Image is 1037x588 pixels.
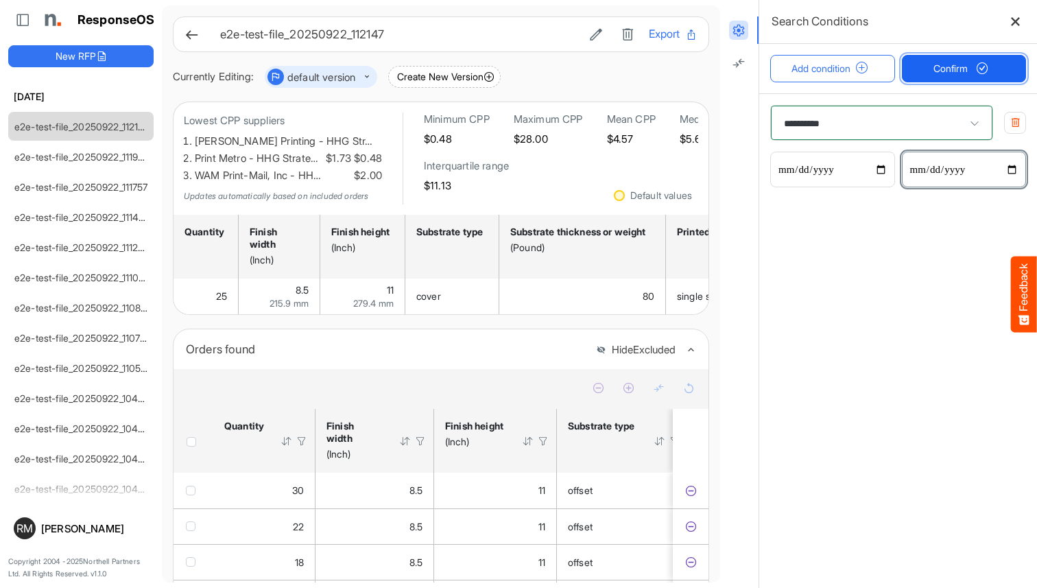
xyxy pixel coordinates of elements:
[416,226,484,238] div: Substrate type
[184,191,368,201] em: Updates automatically based on included orders
[510,242,650,254] div: (Pound)
[14,423,156,434] a: e2e-test-file_20250922_104840
[409,484,422,496] span: 8.5
[643,290,654,302] span: 80
[331,242,390,254] div: (Inch)
[296,284,309,296] span: 8.5
[14,332,150,344] a: e2e-test-file_20250922_110716
[8,556,154,580] p: Copyright 2004 - 2025 Northell Partners Ltd. All Rights Reserved. v 1.1.0
[14,453,154,464] a: e2e-test-file_20250922_104733
[8,89,154,104] h6: [DATE]
[14,211,150,223] a: e2e-test-file_20250922_111455
[409,556,422,568] span: 8.5
[933,61,994,76] span: Confirm
[499,279,666,314] td: 80 is template cell Column Header httpsnorthellcomontologiesmapping-rulesmaterialhasmaterialthick...
[292,484,304,496] span: 30
[326,448,381,460] div: (Inch)
[220,29,575,40] h6: e2e-test-file_20250922_112147
[416,290,441,302] span: cover
[772,12,868,31] h6: Search Conditions
[250,254,305,266] div: (Inch)
[538,556,545,568] span: 11
[174,473,213,508] td: checkbox
[387,284,394,296] span: 11
[239,279,320,314] td: 8.5 is template cell Column Header httpsnorthellcomontologiesmapping-rulesmeasurementhasfinishsiz...
[195,133,382,150] li: [PERSON_NAME] Printing - HHG Str…
[174,409,213,473] th: Header checkbox
[557,508,689,544] td: offset is template cell Column Header httpsnorthellcomontologiesmapping-rulesmaterialhassubstrate...
[514,113,583,126] h6: Maximum CPP
[315,544,434,580] td: 8.5 is template cell Column Header httpsnorthellcomontologiesmapping-rulesmeasurementhasfinishsiz...
[673,508,711,544] td: 4a60f8d0-e3f1-43bf-aeb5-ad0cbdce95b3 is template cell Column Header
[295,556,304,568] span: 18
[14,181,148,193] a: e2e-test-file_20250922_111757
[538,521,545,532] span: 11
[41,524,148,534] div: [PERSON_NAME]
[326,420,381,445] div: Finish width
[323,150,351,167] span: $1.73
[684,520,698,534] button: Exclude
[195,150,382,167] li: Print Metro - HHG Strate…
[568,556,593,568] span: offset
[250,226,305,250] div: Finish width
[216,290,227,302] span: 25
[586,25,606,43] button: Edit
[445,420,504,432] div: Finish height
[649,25,698,43] button: Export
[315,508,434,544] td: 8.5 is template cell Column Header httpsnorthellcomontologiesmapping-rulesmeasurementhasfinishsiz...
[78,13,155,27] h1: ResponseOS
[673,544,711,580] td: e7d7f160-1f8a-431c-9074-c7e1bab71c95 is template cell Column Header
[293,521,304,532] span: 22
[14,242,150,253] a: e2e-test-file_20250922_111247
[669,435,681,447] div: Filter Icon
[557,473,689,508] td: offset is template cell Column Header httpsnorthellcomontologiesmapping-rulesmaterialhassubstrate...
[680,113,737,126] h6: Median CPP
[184,226,223,238] div: Quantity
[770,55,895,82] button: Add condition
[424,133,490,145] h5: $0.48
[38,6,65,34] img: Northell
[568,420,636,432] div: Substrate type
[409,521,422,532] span: 8.5
[353,298,394,309] span: 279.4 mm
[557,544,689,580] td: offset is template cell Column Header httpsnorthellcomontologiesmapping-rulesmaterialhassubstrate...
[331,226,390,238] div: Finish height
[684,556,698,569] button: Exclude
[213,508,315,544] td: 22 is template cell Column Header httpsnorthellcomontologiesmapping-rulesorderhasquantity
[14,121,150,132] a: e2e-test-file_20250922_112147
[315,473,434,508] td: 8.5 is template cell Column Header httpsnorthellcomontologiesmapping-rulesmeasurementhasfinishsiz...
[351,150,382,167] span: $0.48
[320,279,405,314] td: 11 is template cell Column Header httpsnorthellcomontologiesmapping-rulesmeasurementhasfinishsize...
[296,435,308,447] div: Filter Icon
[14,151,150,163] a: e2e-test-file_20250922_111950
[14,362,152,374] a: e2e-test-file_20250922_110529
[684,484,698,497] button: Exclude
[680,133,737,145] h5: $5.64
[902,55,1027,82] button: Confirm
[351,167,382,185] span: $2.00
[677,290,730,302] span: single sided
[607,113,656,126] h6: Mean CPP
[596,344,676,356] button: HideExcluded
[405,279,499,314] td: cover is template cell Column Header httpsnorthellcomontologiesmapping-rulesmaterialhassubstratem...
[538,484,545,496] span: 11
[510,226,650,238] div: Substrate thickness or weight
[414,435,427,447] div: Filter Icon
[213,473,315,508] td: 30 is template cell Column Header httpsnorthellcomontologiesmapping-rulesorderhasquantity
[14,272,151,283] a: e2e-test-file_20250922_111049
[14,302,153,314] a: e2e-test-file_20250922_110850
[388,66,501,88] button: Create New Version
[434,544,557,580] td: 11 is template cell Column Header httpsnorthellcomontologiesmapping-rulesmeasurementhasfinishsize...
[8,45,154,67] button: New RFP
[607,133,656,145] h5: $4.57
[630,191,692,200] div: Default values
[174,544,213,580] td: checkbox
[673,473,711,508] td: c8a25328-4a91-4701-9305-e1b9686602a4 is template cell Column Header
[568,484,593,496] span: offset
[568,521,593,532] span: offset
[174,279,239,314] td: 25 is template cell Column Header httpsnorthellcomontologiesmapping-rulesorderhasquantity
[173,69,254,86] div: Currently Editing:
[434,508,557,544] td: 11 is template cell Column Header httpsnorthellcomontologiesmapping-rulesmeasurementhasfinishsize...
[424,159,509,173] h6: Interquartile range
[445,436,504,448] div: (Inch)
